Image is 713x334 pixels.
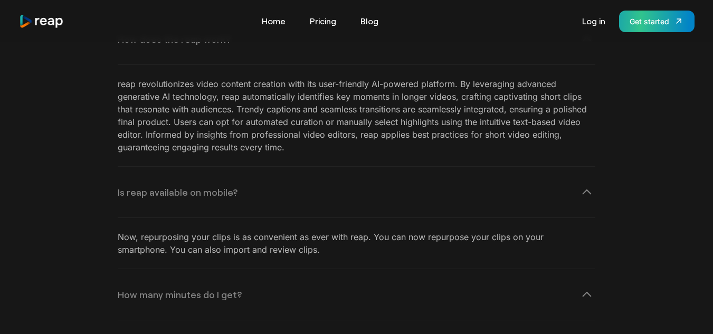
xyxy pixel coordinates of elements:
[630,16,669,27] div: Get started
[355,13,384,30] a: Blog
[118,78,595,154] p: reap revolutionizes video content creation with its user-friendly AI-powered platform. By leverag...
[118,187,237,197] div: Is reap available on mobile?
[577,13,611,30] a: Log in
[118,34,231,44] div: How does the reap work?
[19,14,64,28] img: reap logo
[19,14,64,28] a: home
[118,290,242,299] div: How many minutes do I get?
[619,11,695,32] a: Get started
[118,231,595,256] p: Now, repurposing your clips is as convenient as ever with reap. You can now repurpose your clips ...
[256,13,291,30] a: Home
[305,13,341,30] a: Pricing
